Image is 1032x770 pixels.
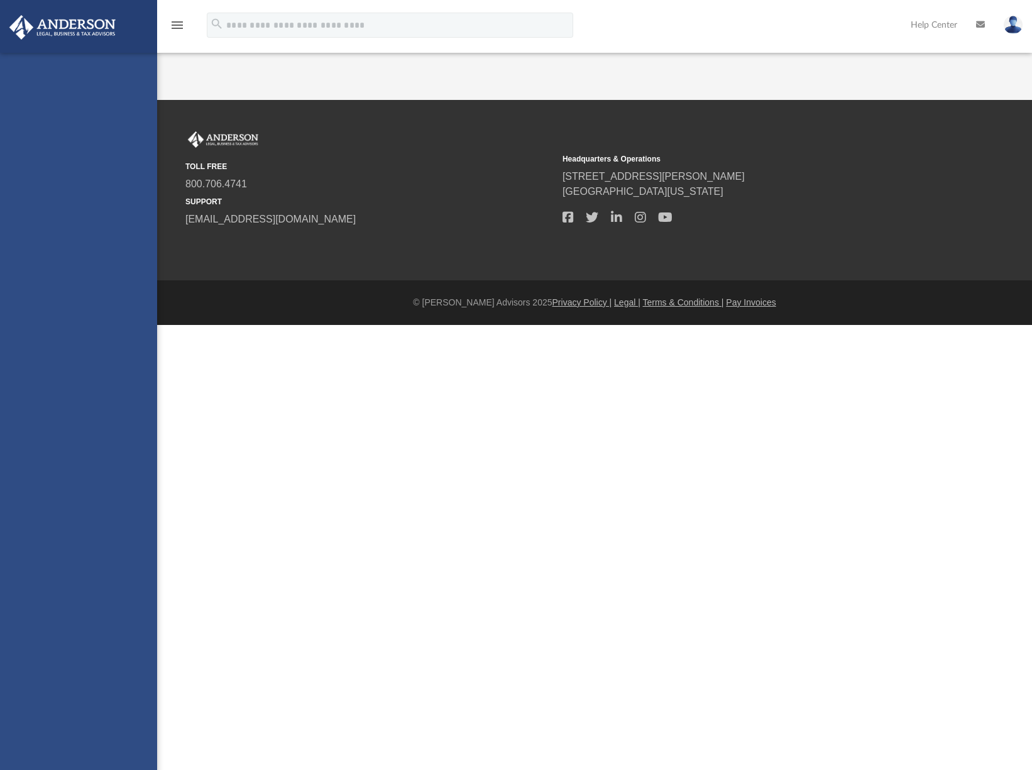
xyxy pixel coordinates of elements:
div: © [PERSON_NAME] Advisors 2025 [157,296,1032,309]
small: Headquarters & Operations [563,153,931,165]
a: Privacy Policy | [552,297,612,307]
i: menu [170,18,185,33]
a: Legal | [614,297,640,307]
img: Anderson Advisors Platinum Portal [185,131,261,148]
a: menu [170,24,185,33]
a: [EMAIL_ADDRESS][DOMAIN_NAME] [185,214,356,224]
i: search [210,17,224,31]
img: User Pic [1004,16,1023,34]
a: 800.706.4741 [185,179,247,189]
small: SUPPORT [185,196,554,207]
small: TOLL FREE [185,161,554,172]
a: [GEOGRAPHIC_DATA][US_STATE] [563,186,723,197]
img: Anderson Advisors Platinum Portal [6,15,119,40]
a: [STREET_ADDRESS][PERSON_NAME] [563,171,745,182]
a: Terms & Conditions | [643,297,724,307]
a: Pay Invoices [726,297,776,307]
